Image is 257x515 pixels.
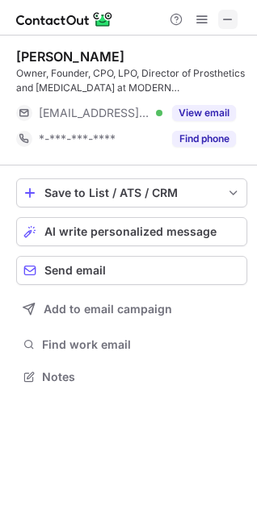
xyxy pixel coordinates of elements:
img: ContactOut v5.3.10 [16,10,113,29]
button: Add to email campaign [16,295,247,324]
span: Find work email [42,337,241,352]
button: Find work email [16,333,247,356]
div: Owner, Founder, CPO, LPO, Director of Prosthetics and [MEDICAL_DATA] at MODERN REHABILITATION TEC... [16,66,247,95]
div: Save to List / ATS / CRM [44,186,219,199]
span: Add to email campaign [44,303,172,316]
div: [PERSON_NAME] [16,48,124,65]
button: Reveal Button [172,131,236,147]
button: Notes [16,366,247,388]
button: Reveal Button [172,105,236,121]
button: AI write personalized message [16,217,247,246]
span: Notes [42,370,241,384]
span: Send email [44,264,106,277]
span: AI write personalized message [44,225,217,238]
button: save-profile-one-click [16,178,247,207]
span: [EMAIL_ADDRESS][DOMAIN_NAME] [39,106,150,120]
button: Send email [16,256,247,285]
